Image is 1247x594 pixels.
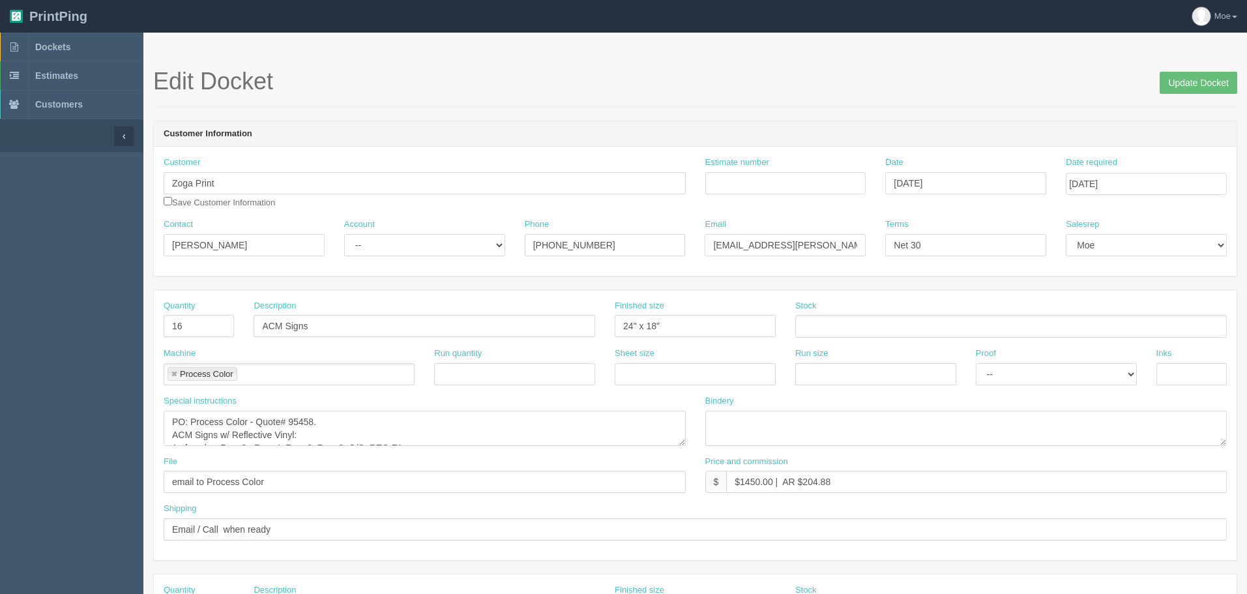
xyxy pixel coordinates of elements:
[35,99,83,110] span: Customers
[705,471,727,493] div: $
[885,156,903,169] label: Date
[164,456,177,468] label: File
[1156,348,1172,360] label: Inks
[164,411,686,446] textarea: PO: Process Color - Quote# 95458. ACM Signs w/ Reflective Vinyl: 1 of each - Row-3, Row-4, Row-6,...
[164,300,195,312] label: Quantity
[976,348,996,360] label: Proof
[885,218,908,231] label: Terms
[164,503,197,515] label: Shipping
[164,395,237,408] label: Special instructions
[164,156,200,169] label: Customer
[615,348,654,360] label: Sheet size
[344,218,375,231] label: Account
[615,300,664,312] label: Finished size
[35,70,78,81] span: Estimates
[434,348,482,360] label: Run quantity
[154,121,1237,147] header: Customer Information
[705,456,788,468] label: Price and commission
[1192,7,1210,25] img: avatar_default-7531ab5dedf162e01f1e0bb0964e6a185e93c5c22dfe317fb01d7f8cd2b1632c.jpg
[525,218,550,231] label: Phone
[254,300,296,312] label: Description
[1160,72,1237,94] input: Update Docket
[164,348,196,360] label: Machine
[1066,218,1099,231] label: Salesrep
[164,156,686,209] div: Save Customer Information
[705,218,726,231] label: Email
[795,300,817,312] label: Stock
[35,42,70,52] span: Dockets
[795,348,829,360] label: Run size
[164,172,686,194] input: Enter customer name
[164,218,193,231] label: Contact
[10,10,23,23] img: logo-3e63b451c926e2ac314895c53de4908e5d424f24456219fb08d385ab2e579770.png
[705,395,734,408] label: Bindery
[153,68,1237,95] h1: Edit Docket
[705,156,769,169] label: Estimate number
[180,370,233,378] div: Process Color
[1066,156,1117,169] label: Date required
